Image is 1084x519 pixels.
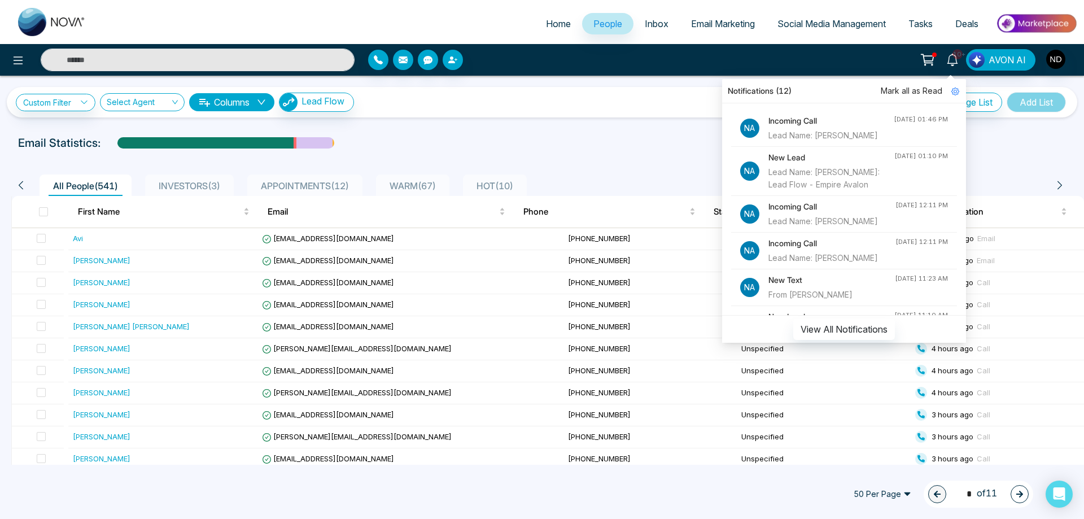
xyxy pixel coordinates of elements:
span: Call [977,410,990,419]
div: [PERSON_NAME] [73,365,130,376]
div: [PERSON_NAME] [PERSON_NAME] [73,321,190,332]
div: [PERSON_NAME] [73,387,130,398]
div: Avi [73,233,83,244]
td: Unspecified [737,404,910,426]
a: Lead FlowLead Flow [274,93,354,112]
span: HOT ( 10 ) [472,180,518,191]
th: Last Communication [894,196,1084,228]
div: Open Intercom Messenger [1046,481,1073,508]
span: 4 hours ago [932,388,973,397]
div: [PERSON_NAME] [73,343,130,354]
span: [PHONE_NUMBER] [568,322,631,331]
span: All People ( 541 ) [49,180,123,191]
p: Na [740,162,759,181]
h4: New Lead [768,311,894,323]
span: Social Media Management [777,18,886,29]
td: Unspecified [737,338,910,360]
span: People [593,18,622,29]
div: Notifications (12) [722,79,966,103]
p: Email Statistics: [18,134,100,151]
span: Call [977,388,990,397]
span: INVESTORS ( 3 ) [154,180,225,191]
span: [EMAIL_ADDRESS][DOMAIN_NAME] [262,322,394,331]
span: Email [977,256,995,265]
span: Call [977,432,990,441]
th: Phone [514,196,704,228]
a: People [582,13,633,34]
span: Call [977,322,990,331]
span: 3 hours ago [932,432,973,441]
span: [PHONE_NUMBER] [568,256,631,265]
span: [PHONE_NUMBER] [568,454,631,463]
span: [EMAIL_ADDRESS][DOMAIN_NAME] [262,278,394,287]
a: Tasks [897,13,944,34]
div: [PERSON_NAME] [73,431,130,442]
span: [EMAIL_ADDRESS][DOMAIN_NAME] [262,454,394,463]
span: [PHONE_NUMBER] [568,234,631,243]
td: Unspecified [737,382,910,404]
p: Na [740,278,759,297]
span: Call [977,344,990,353]
a: Social Media Management [766,13,897,34]
div: Lead Name: [PERSON_NAME] [768,215,895,228]
span: Home [546,18,571,29]
p: Na [740,204,759,224]
span: AVON AI [989,53,1026,67]
td: Unspecified [737,426,910,448]
div: [PERSON_NAME] [73,409,130,420]
span: Last Communication [903,205,1059,219]
span: down [257,98,266,107]
div: Lead Name: [PERSON_NAME]: Lead Flow - Empire Avalon [768,166,894,191]
img: Market-place.gif [995,11,1077,36]
span: Call [977,278,990,287]
img: Nova CRM Logo [18,8,86,36]
span: [PERSON_NAME][EMAIL_ADDRESS][DOMAIN_NAME] [262,344,452,353]
span: Email [977,234,995,243]
span: [PERSON_NAME][EMAIL_ADDRESS][DOMAIN_NAME] [262,432,452,441]
span: Email [268,205,497,219]
span: Tasks [908,18,933,29]
span: Email Marketing [691,18,755,29]
div: Lead Name: [PERSON_NAME] [768,129,894,142]
span: [EMAIL_ADDRESS][DOMAIN_NAME] [262,234,394,243]
span: Lead Flow [301,95,344,107]
th: Stage [705,196,894,228]
span: 10+ [952,49,963,59]
div: [DATE] 11:10 AM [894,311,948,320]
span: 4 hours ago [932,344,973,353]
span: Phone [523,205,687,219]
span: Call [977,366,990,375]
div: [PERSON_NAME] [73,299,130,310]
span: Deals [955,18,978,29]
button: Columnsdown [189,93,274,111]
span: 3 hours ago [932,410,973,419]
div: [DATE] 12:11 PM [895,237,948,247]
button: Lead Flow [279,93,354,112]
span: First Name [78,205,241,219]
span: [PHONE_NUMBER] [568,432,631,441]
a: Deals [944,13,990,34]
span: WARM ( 67 ) [385,180,440,191]
span: 4 hours ago [932,366,973,375]
span: of 11 [960,486,997,501]
h4: Incoming Call [768,237,895,250]
span: [PHONE_NUMBER] [568,366,631,375]
span: 50 Per Page [846,485,919,503]
div: [PERSON_NAME] [73,277,130,288]
h4: New Lead [768,151,894,164]
div: Lead Name: [PERSON_NAME] [768,252,895,264]
span: Call [977,454,990,463]
div: [PERSON_NAME] [73,453,130,464]
span: [PHONE_NUMBER] [568,410,631,419]
td: Unspecified [737,448,910,470]
span: Call [977,300,990,309]
span: [PHONE_NUMBER] [568,344,631,353]
a: Home [535,13,582,34]
p: Na [740,241,759,260]
a: Email Marketing [680,13,766,34]
span: Mark all as Read [881,85,942,97]
span: [PHONE_NUMBER] [568,278,631,287]
span: [PHONE_NUMBER] [568,388,631,397]
span: Stage [714,205,877,219]
th: Email [259,196,514,228]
